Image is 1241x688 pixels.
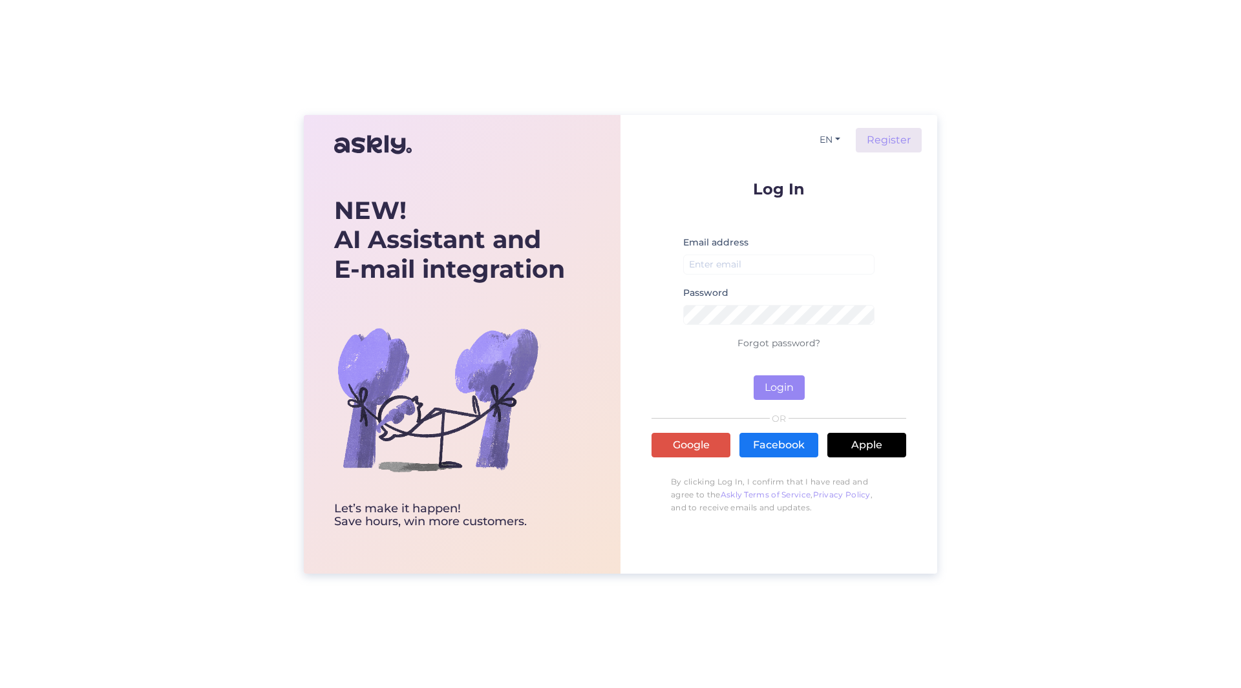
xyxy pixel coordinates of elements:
[652,433,730,457] a: Google
[770,414,789,423] span: OR
[737,337,820,349] a: Forgot password?
[856,128,922,152] a: Register
[754,375,805,400] button: Login
[813,490,871,499] a: Privacy Policy
[814,130,845,149] button: EN
[334,503,565,528] div: Let’s make it happen! Save hours, win more customers.
[652,181,906,197] p: Log In
[683,286,728,300] label: Password
[683,236,748,249] label: Email address
[334,129,412,160] img: Askly
[334,296,541,503] img: bg-askly
[739,433,818,457] a: Facebook
[652,469,906,521] p: By clicking Log In, I confirm that I have read and agree to the , , and to receive emails and upd...
[683,255,875,275] input: Enter email
[334,196,565,284] div: AI Assistant and E-mail integration
[721,490,811,499] a: Askly Terms of Service
[334,195,407,225] b: NEW!
[827,433,906,457] a: Apple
